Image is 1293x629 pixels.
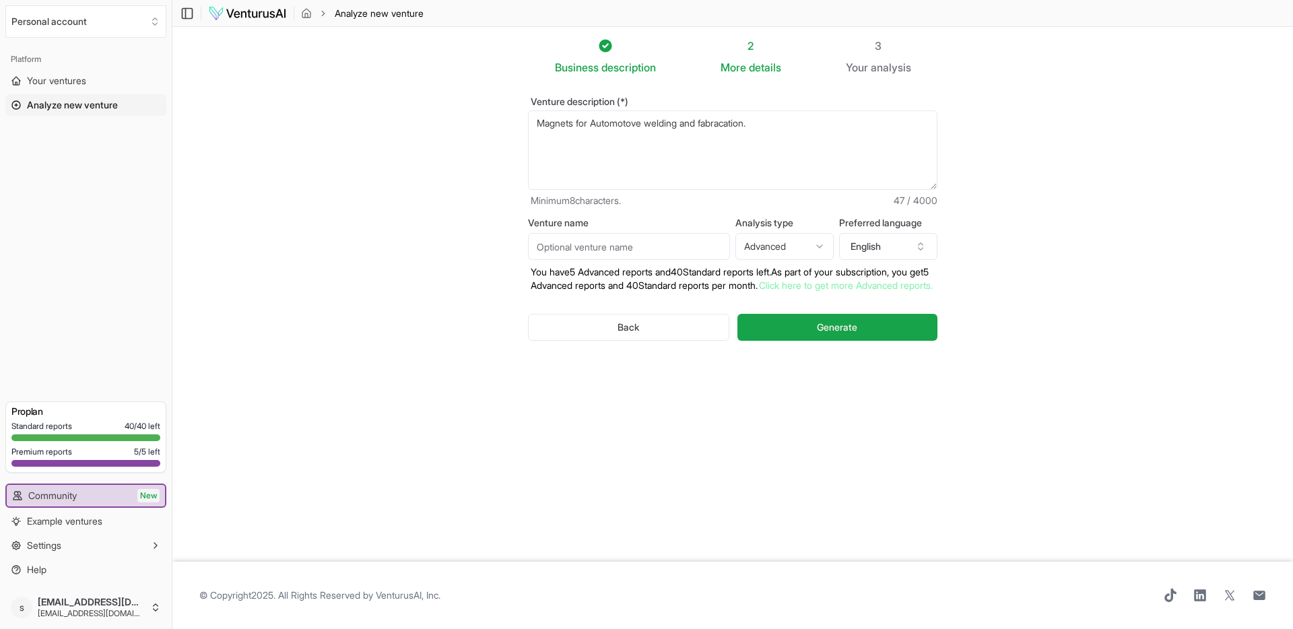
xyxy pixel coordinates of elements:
[817,321,857,334] span: Generate
[134,446,160,457] span: 5 / 5 left
[5,535,166,556] button: Settings
[301,7,424,20] nav: breadcrumb
[759,279,933,291] a: Click here to get more Advanced reports.
[27,563,46,576] span: Help
[528,265,937,292] p: You have 5 Advanced reports and 40 Standard reports left. As part of your subscription, y ou get ...
[846,38,911,54] div: 3
[208,5,287,22] img: logo
[38,596,145,608] span: [EMAIL_ADDRESS][DOMAIN_NAME]
[871,61,911,74] span: analysis
[11,597,32,618] span: s
[749,61,781,74] span: details
[335,7,424,20] span: Analyze new venture
[839,218,937,228] label: Preferred language
[555,59,599,75] span: Business
[199,589,440,602] span: © Copyright 2025 . All Rights Reserved by .
[531,194,621,207] span: Minimum 8 characters.
[737,314,937,341] button: Generate
[27,515,102,528] span: Example ventures
[5,559,166,581] a: Help
[5,5,166,38] button: Select an organization
[735,218,834,228] label: Analysis type
[125,421,160,432] span: 40 / 40 left
[27,539,61,552] span: Settings
[846,59,868,75] span: Your
[11,421,72,432] span: Standard reports
[5,591,166,624] button: s[EMAIL_ADDRESS][DOMAIN_NAME][EMAIL_ADDRESS][DOMAIN_NAME]
[894,194,937,207] span: 47 / 4000
[721,59,746,75] span: More
[5,70,166,92] a: Your ventures
[28,489,77,502] span: Community
[11,446,72,457] span: Premium reports
[11,405,160,418] h3: Pro plan
[137,489,160,502] span: New
[839,233,937,260] button: English
[601,61,656,74] span: description
[5,510,166,532] a: Example ventures
[376,589,438,601] a: VenturusAI, Inc
[7,485,165,506] a: CommunityNew
[721,38,781,54] div: 2
[528,218,730,228] label: Venture name
[27,98,118,112] span: Analyze new venture
[528,233,730,260] input: Optional venture name
[27,74,86,88] span: Your ventures
[38,608,145,619] span: [EMAIL_ADDRESS][DOMAIN_NAME]
[528,97,937,106] label: Venture description (*)
[528,314,729,341] button: Back
[5,94,166,116] a: Analyze new venture
[5,48,166,70] div: Platform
